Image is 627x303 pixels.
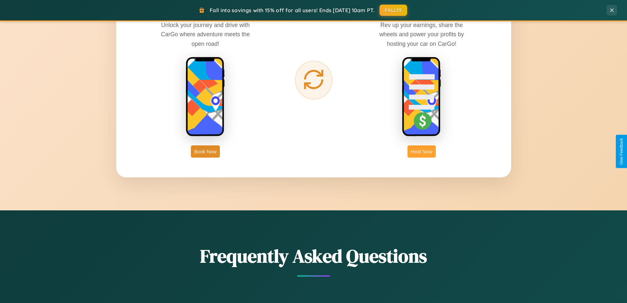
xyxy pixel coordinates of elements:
button: Host Now [407,145,435,158]
p: Rev up your earnings, share the wheels and power your profits by hosting your car on CarGo! [372,20,471,48]
div: Give Feedback [619,138,624,165]
img: rent phone [186,57,225,137]
button: Book Now [191,145,220,158]
h2: Frequently Asked Questions [116,243,511,269]
button: FALL15 [379,5,407,16]
p: Unlock your journey and drive with CarGo where adventure meets the open road! [156,20,255,48]
img: host phone [402,57,441,137]
span: Fall into savings with 15% off for all users! Ends [DATE] 10am PT. [210,7,375,14]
